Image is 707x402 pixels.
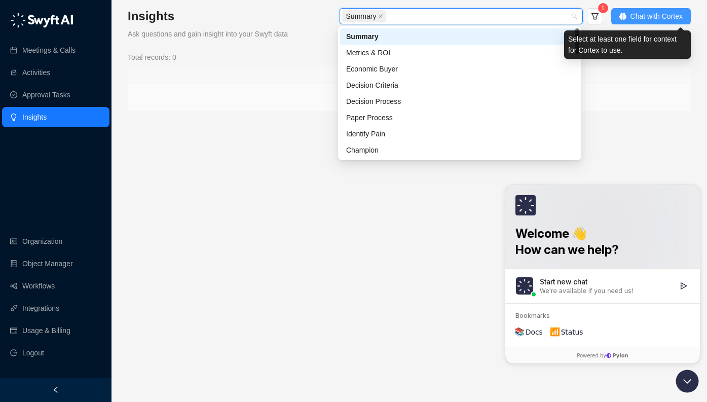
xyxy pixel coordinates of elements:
[564,30,691,59] div: Select at least one field for context for Cortex to use.
[22,85,70,105] a: Approval Tasks
[52,386,59,393] span: left
[591,12,599,20] span: filter
[675,369,702,396] iframe: Open customer support
[340,109,579,126] div: Paper Process
[378,14,383,19] span: close
[22,107,47,127] a: Insights
[346,31,566,42] div: Summary
[340,77,579,93] div: Decision Criteria
[128,30,288,38] span: Ask questions and gain insight into your Swyft data
[346,128,573,139] div: Identify Pain
[340,126,579,142] div: Identify Pain
[342,10,386,22] span: Summary
[10,349,17,356] span: logout
[22,343,44,363] span: Logout
[340,45,579,61] div: Metrics & ROI
[22,276,55,296] a: Workflows
[346,144,573,156] div: Champion
[22,253,73,274] a: Object Manager
[22,62,50,83] a: Activities
[10,13,73,28] img: logo-05li4sbe.png
[346,80,573,91] div: Decision Criteria
[22,40,76,60] a: Meetings & Calls
[346,11,377,22] span: Summary
[340,93,579,109] div: Decision Process
[22,298,59,318] a: Integrations
[340,61,579,77] div: Economic Buyer
[611,8,691,24] button: Chat with Cortex
[601,5,605,12] span: 1
[346,63,573,75] div: Economic Buyer
[128,52,176,63] span: Total records: 0
[340,28,579,45] div: Summary
[128,8,288,24] h3: Insights
[22,231,62,251] a: Organization
[346,47,573,58] div: Metrics & ROI
[505,185,700,363] iframe: Customer support window
[340,142,579,158] div: Champion
[346,96,573,107] div: Decision Process
[630,11,683,22] span: Chat with Cortex
[346,112,573,123] div: Paper Process
[598,3,608,13] sup: 1
[22,320,70,341] a: Usage & Billing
